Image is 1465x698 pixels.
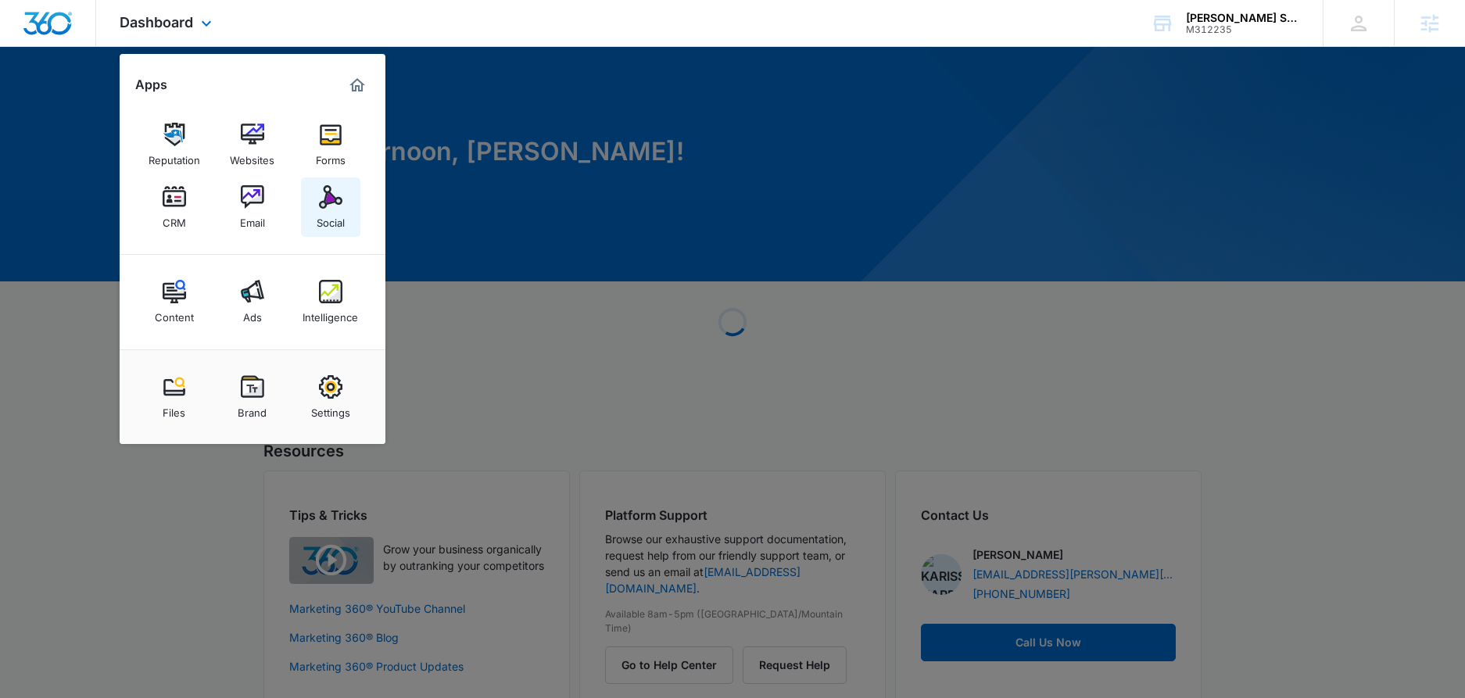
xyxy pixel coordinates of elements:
[223,367,282,427] a: Brand
[1186,12,1300,24] div: account name
[149,146,200,166] div: Reputation
[240,209,265,229] div: Email
[135,77,167,92] h2: Apps
[301,272,360,331] a: Intelligence
[303,303,358,324] div: Intelligence
[243,303,262,324] div: Ads
[230,146,274,166] div: Websites
[120,14,193,30] span: Dashboard
[145,115,204,174] a: Reputation
[311,399,350,419] div: Settings
[145,177,204,237] a: CRM
[223,272,282,331] a: Ads
[1186,24,1300,35] div: account id
[316,146,346,166] div: Forms
[238,399,267,419] div: Brand
[145,272,204,331] a: Content
[163,209,186,229] div: CRM
[223,177,282,237] a: Email
[345,73,370,98] a: Marketing 360® Dashboard
[155,303,194,324] div: Content
[301,177,360,237] a: Social
[301,115,360,174] a: Forms
[301,367,360,427] a: Settings
[223,115,282,174] a: Websites
[317,209,345,229] div: Social
[163,399,185,419] div: Files
[145,367,204,427] a: Files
